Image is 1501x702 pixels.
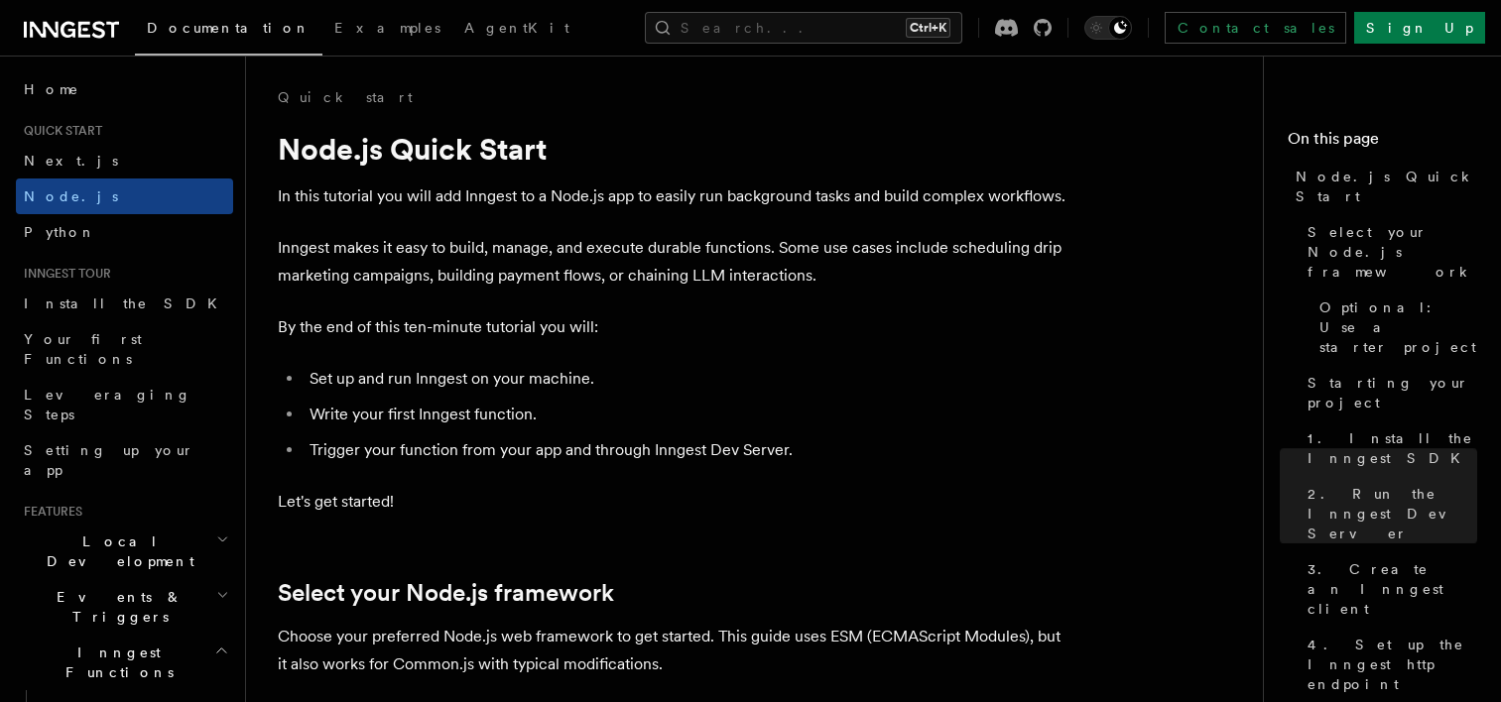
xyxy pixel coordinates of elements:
[24,188,118,204] span: Node.js
[16,579,233,635] button: Events & Triggers
[24,153,118,169] span: Next.js
[24,79,79,99] span: Home
[304,365,1071,393] li: Set up and run Inngest on your machine.
[1308,635,1477,694] span: 4. Set up the Inngest http endpoint
[16,266,111,282] span: Inngest tour
[1300,365,1477,420] a: Starting your project
[24,331,142,367] span: Your first Functions
[1308,484,1477,543] span: 2. Run the Inngest Dev Server
[1300,476,1477,551] a: 2. Run the Inngest Dev Server
[1308,428,1477,468] span: 1. Install the Inngest SDK
[16,643,214,682] span: Inngest Functions
[1312,290,1477,365] a: Optional: Use a starter project
[278,234,1071,290] p: Inngest makes it easy to build, manage, and execute durable functions. Some use cases include sch...
[16,635,233,690] button: Inngest Functions
[1296,167,1477,206] span: Node.js Quick Start
[1288,127,1477,159] h4: On this page
[1308,373,1477,412] span: Starting your project
[16,178,233,214] a: Node.js
[278,579,614,607] a: Select your Node.js framework
[16,214,233,250] a: Python
[16,286,233,321] a: Install the SDK
[24,295,229,311] span: Install the SDK
[334,20,440,36] span: Examples
[452,6,581,54] a: AgentKit
[304,401,1071,428] li: Write your first Inngest function.
[16,71,233,107] a: Home
[1165,12,1346,44] a: Contact sales
[24,442,194,478] span: Setting up your app
[278,313,1071,341] p: By the end of this ten-minute tutorial you will:
[16,531,216,571] span: Local Development
[278,182,1071,210] p: In this tutorial you will add Inngest to a Node.js app to easily run background tasks and build c...
[135,6,322,56] a: Documentation
[16,123,102,139] span: Quick start
[16,587,216,627] span: Events & Triggers
[1300,420,1477,476] a: 1. Install the Inngest SDK
[464,20,569,36] span: AgentKit
[147,20,311,36] span: Documentation
[304,436,1071,464] li: Trigger your function from your app and through Inngest Dev Server.
[1308,559,1477,619] span: 3. Create an Inngest client
[1354,12,1485,44] a: Sign Up
[16,524,233,579] button: Local Development
[1300,627,1477,702] a: 4. Set up the Inngest http endpoint
[278,488,1071,516] p: Let's get started!
[906,18,950,38] kbd: Ctrl+K
[24,387,191,422] span: Leveraging Steps
[16,321,233,377] a: Your first Functions
[24,224,96,240] span: Python
[1084,16,1132,40] button: Toggle dark mode
[322,6,452,54] a: Examples
[16,432,233,488] a: Setting up your app
[1300,551,1477,627] a: 3. Create an Inngest client
[1308,222,1477,282] span: Select your Node.js framework
[278,87,413,107] a: Quick start
[1288,159,1477,214] a: Node.js Quick Start
[16,143,233,178] a: Next.js
[16,504,82,520] span: Features
[645,12,962,44] button: Search...Ctrl+K
[278,131,1071,167] h1: Node.js Quick Start
[1319,297,1477,357] span: Optional: Use a starter project
[278,623,1071,678] p: Choose your preferred Node.js web framework to get started. This guide uses ESM (ECMAScript Modul...
[1300,214,1477,290] a: Select your Node.js framework
[16,377,233,432] a: Leveraging Steps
